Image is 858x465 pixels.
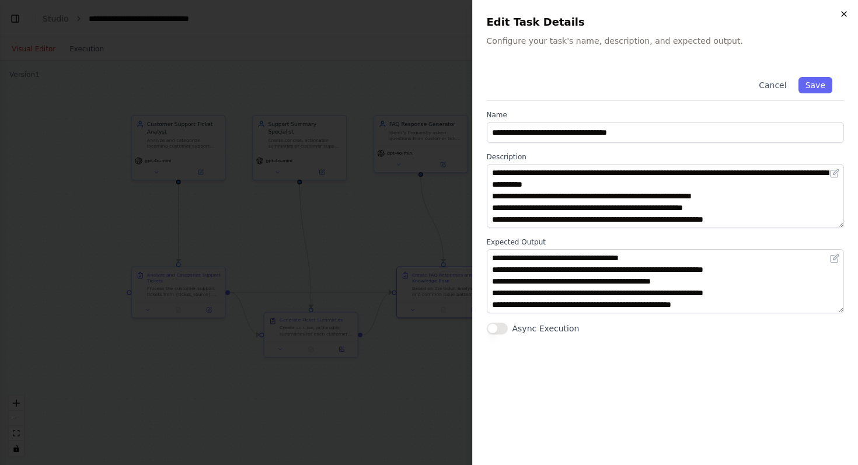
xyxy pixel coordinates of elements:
label: Async Execution [512,323,580,334]
button: Cancel [752,77,793,93]
h2: Edit Task Details [487,14,845,30]
label: Name [487,110,845,120]
button: Save [798,77,832,93]
button: Open in editor [828,166,842,180]
p: Configure your task's name, description, and expected output. [487,35,845,47]
label: Description [487,152,845,162]
label: Expected Output [487,237,845,247]
button: Open in editor [828,251,842,265]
